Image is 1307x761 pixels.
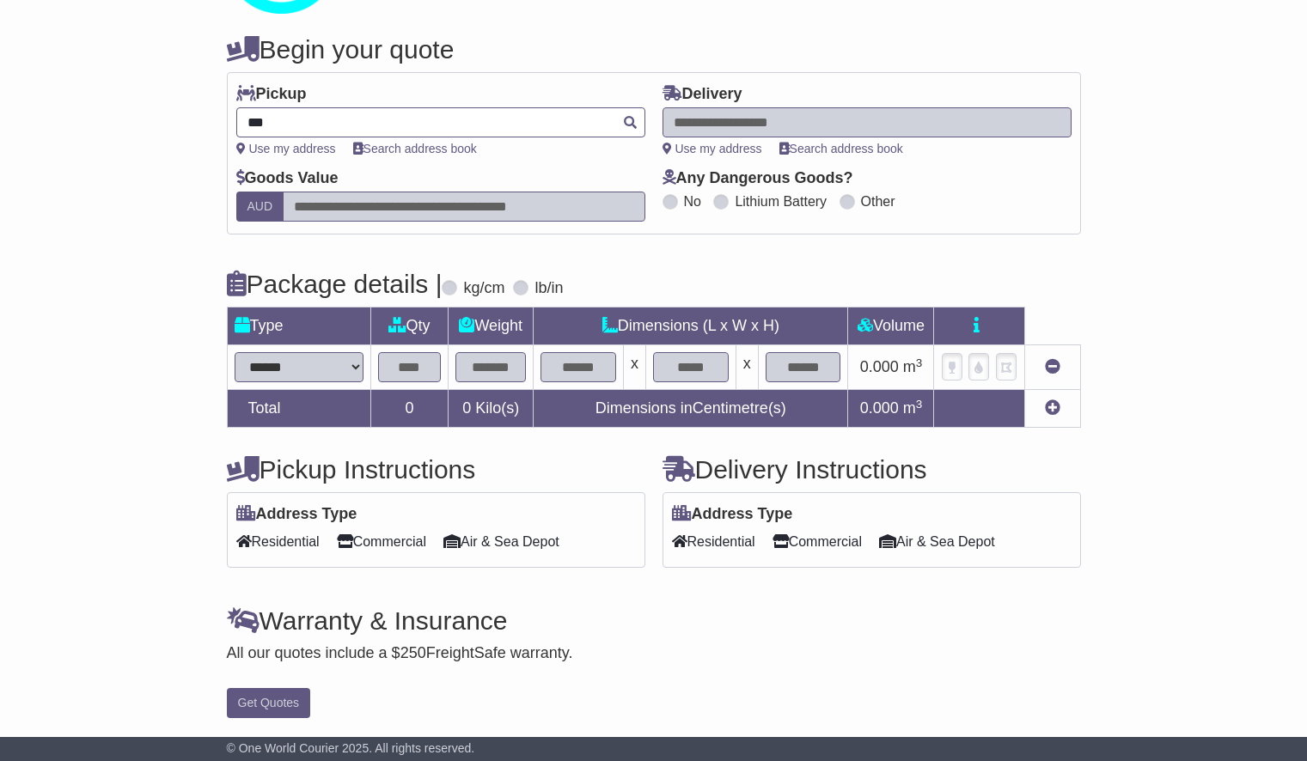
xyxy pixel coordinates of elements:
label: AUD [236,192,284,222]
label: Delivery [663,85,742,104]
h4: Package details | [227,270,443,298]
h4: Pickup Instructions [227,455,645,484]
a: Use my address [236,142,336,155]
label: Any Dangerous Goods? [663,169,853,188]
span: Commercial [337,528,426,555]
td: Weight [449,307,534,345]
label: kg/cm [463,279,504,298]
span: 0.000 [860,358,899,375]
label: Address Type [236,505,357,524]
typeahead: Please provide city [236,107,645,137]
a: Remove this item [1045,358,1060,375]
span: Residential [236,528,320,555]
span: © One World Courier 2025. All rights reserved. [227,741,475,755]
td: Type [227,307,370,345]
h4: Begin your quote [227,35,1081,64]
span: Air & Sea Depot [443,528,559,555]
td: Qty [370,307,449,345]
span: Commercial [773,528,862,555]
label: Address Type [672,505,793,524]
td: x [623,345,645,390]
span: 0 [462,399,471,417]
span: 250 [400,644,426,661]
h4: Delivery Instructions [663,455,1081,484]
sup: 3 [916,398,923,411]
td: x [736,345,758,390]
td: 0 [370,390,449,428]
td: Kilo(s) [449,390,534,428]
label: Pickup [236,85,307,104]
div: All our quotes include a $ FreightSafe warranty. [227,644,1081,663]
span: Residential [672,528,755,555]
label: No [684,193,701,210]
label: Lithium Battery [735,193,827,210]
a: Search address book [353,142,477,155]
label: Goods Value [236,169,339,188]
span: 0.000 [860,399,899,417]
span: m [903,358,923,375]
td: Volume [848,307,934,345]
span: Air & Sea Depot [879,528,995,555]
a: Add new item [1045,399,1060,417]
label: Other [861,193,895,210]
label: lb/in [534,279,563,298]
td: Dimensions in Centimetre(s) [534,390,848,428]
td: Dimensions (L x W x H) [534,307,848,345]
td: Total [227,390,370,428]
sup: 3 [916,356,923,369]
a: Use my address [663,142,762,155]
h4: Warranty & Insurance [227,606,1081,635]
button: Get Quotes [227,688,311,718]
a: Search address book [779,142,903,155]
span: m [903,399,923,417]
